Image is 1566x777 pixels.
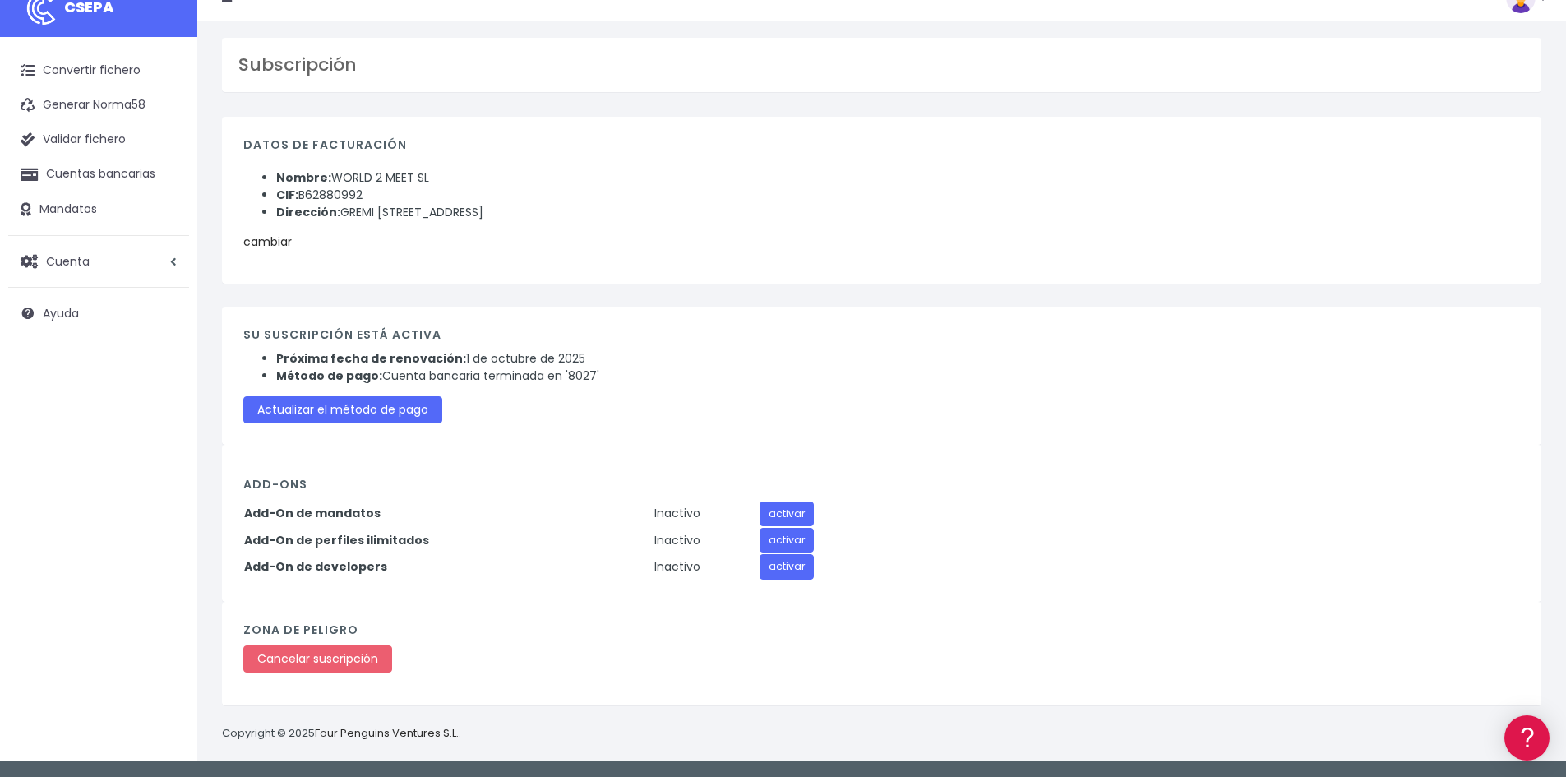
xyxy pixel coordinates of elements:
strong: Add-On de perfiles ilimitados [244,532,429,548]
td: Inactivo [654,527,759,553]
strong: Método de pago: [276,368,382,384]
a: activar [760,554,814,579]
span: Cuenta [46,252,90,269]
td: Inactivo [654,501,759,527]
strong: Add-On de mandatos [244,505,381,521]
strong: Add-On de developers [244,558,387,575]
a: Validar fichero [8,123,189,157]
li: B62880992 [276,187,1520,204]
a: General [16,353,312,378]
h4: Datos de facturación [243,138,1520,160]
a: cambiar [243,234,292,250]
h4: Add-Ons [243,478,1520,492]
strong: CIF: [276,187,298,203]
h3: Su suscripción está activa [243,328,1520,342]
a: Perfiles de empresas [16,284,312,310]
a: Convertir fichero [8,53,189,88]
div: Convertir ficheros [16,182,312,197]
div: Programadores [16,395,312,410]
a: Videotutoriales [16,259,312,284]
strong: Dirección: [276,204,340,220]
td: Inactivo [654,553,759,580]
a: activar [760,502,814,526]
a: Información general [16,140,312,165]
a: Cancelar suscripción [243,645,392,673]
div: Facturación [16,326,312,342]
a: Four Penguins Ventures S.L. [315,725,459,741]
a: Cuentas bancarias [8,157,189,192]
a: Problemas habituales [16,234,312,259]
p: Copyright © 2025 . [222,725,461,742]
a: Actualizar el método de pago [243,396,442,423]
a: Generar Norma58 [8,88,189,123]
a: Cuenta [8,244,189,279]
div: Información general [16,114,312,130]
a: Ayuda [8,296,189,331]
li: Cuenta bancaria terminada en '8027' [276,368,1520,385]
button: Contáctanos [16,440,312,469]
strong: Próxima fecha de renovación: [276,350,466,367]
li: 1 de octubre de 2025 [276,350,1520,368]
a: API [16,420,312,446]
li: WORLD 2 MEET SL [276,169,1520,187]
a: Mandatos [8,192,189,227]
a: POWERED BY ENCHANT [226,474,316,489]
li: GREMI [STREET_ADDRESS] [276,204,1520,221]
a: activar [760,528,814,553]
h3: Subscripción [238,54,1525,76]
strong: Nombre: [276,169,331,186]
h4: Zona de peligro [243,623,1520,637]
a: Formatos [16,208,312,234]
span: Ayuda [43,305,79,321]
